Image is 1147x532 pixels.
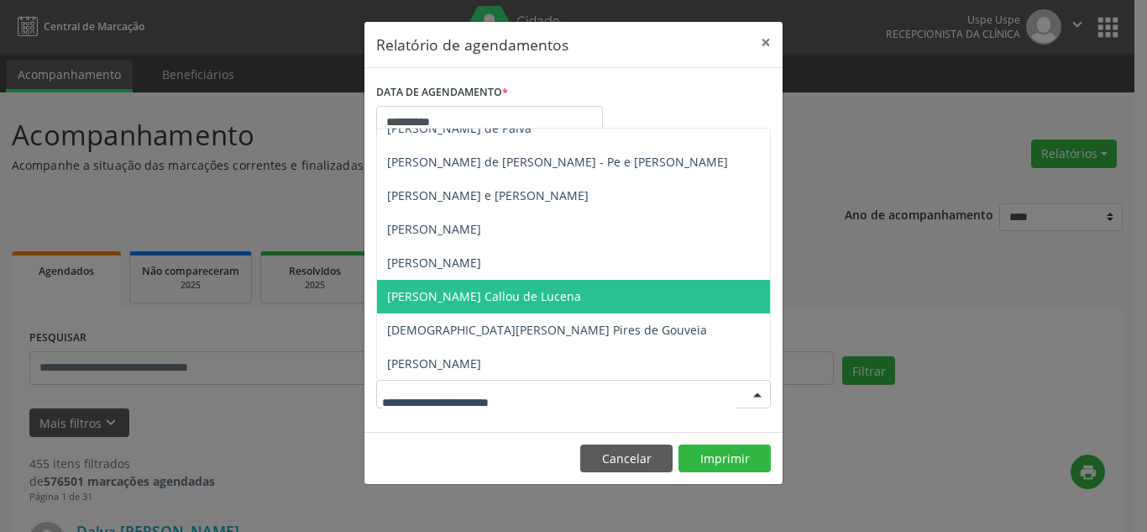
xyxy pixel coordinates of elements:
[387,221,481,237] span: [PERSON_NAME]
[387,154,728,170] span: [PERSON_NAME] de [PERSON_NAME] - Pe e [PERSON_NAME]
[376,34,568,55] h5: Relatório de agendamentos
[387,120,532,136] span: [PERSON_NAME] de Paiva
[678,445,771,473] button: Imprimir
[387,356,481,371] span: [PERSON_NAME]
[376,80,508,106] label: DATA DE AGENDAMENTO
[749,22,783,63] button: Close
[387,288,581,304] span: [PERSON_NAME] Callou de Lucena
[387,187,589,203] span: [PERSON_NAME] e [PERSON_NAME]
[387,255,481,271] span: [PERSON_NAME]
[580,445,673,473] button: Cancelar
[387,322,707,338] span: [DEMOGRAPHIC_DATA][PERSON_NAME] Pires de Gouveia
